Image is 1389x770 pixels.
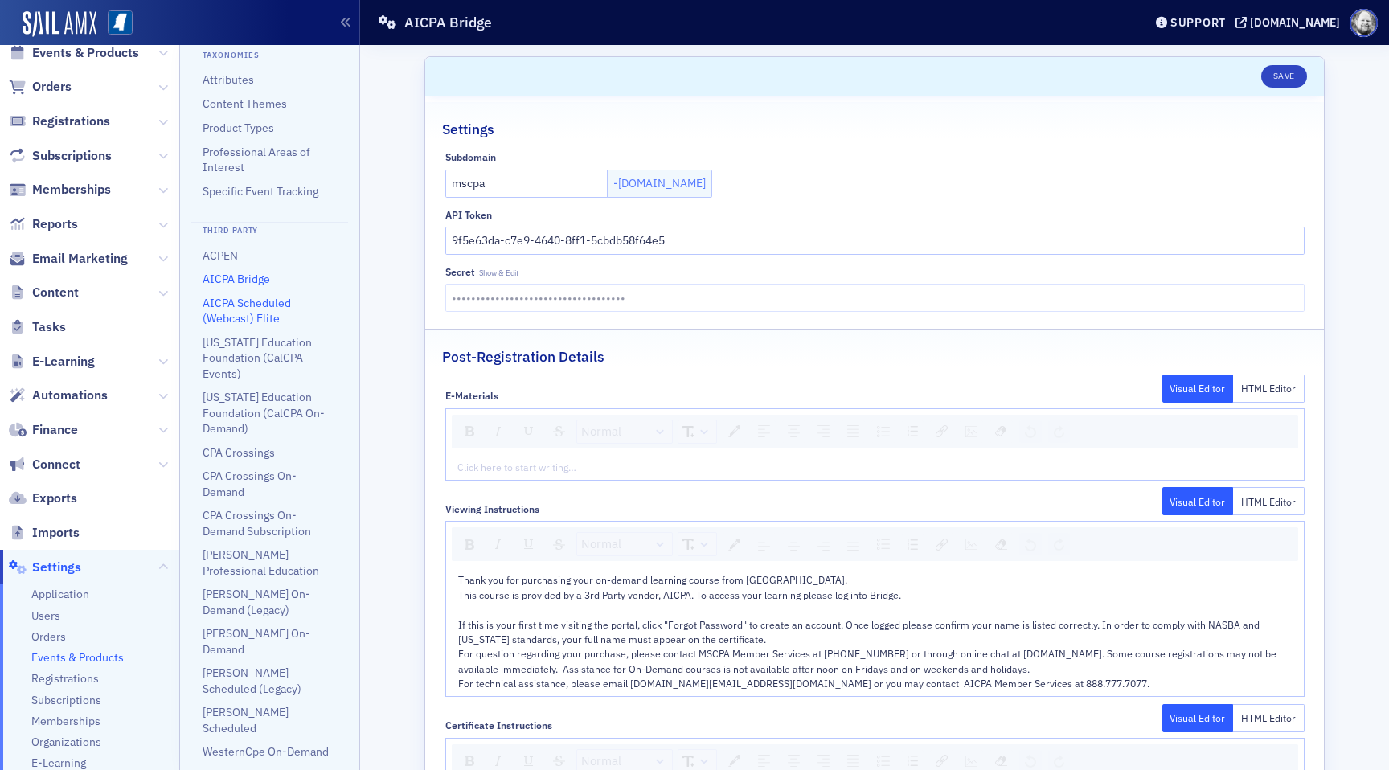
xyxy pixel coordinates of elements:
[445,719,552,731] div: Certificate Instructions
[445,151,496,163] div: Subdomain
[927,420,957,444] div: rdw-link-control
[517,533,541,555] div: Underline
[1019,420,1042,443] div: Undo
[9,318,66,336] a: Tasks
[23,11,96,37] img: SailAMX
[203,626,310,656] a: [PERSON_NAME] On-Demand
[957,420,986,444] div: rdw-image-control
[1233,375,1305,403] button: HTML Editor
[1162,487,1234,515] button: Visual Editor
[32,44,139,62] span: Events & Products
[576,420,673,444] div: rdw-dropdown
[902,420,924,442] div: Ordered
[752,533,776,555] div: Left
[9,78,72,96] a: Orders
[574,420,675,444] div: rdw-block-control
[719,532,749,556] div: rdw-color-picker
[456,420,574,444] div: rdw-inline-control
[459,420,480,442] div: Bold
[517,420,541,443] div: Underline
[32,284,79,301] span: Content
[203,248,238,263] a: ACPEN
[31,671,99,686] a: Registrations
[203,335,312,381] a: [US_STATE] Education Foundation (CalCPA Events)
[547,420,571,442] div: Strikethrough
[452,415,1298,448] div: rdw-toolbar
[9,421,78,439] a: Finance
[458,460,1293,474] div: rdw-editor
[812,533,835,555] div: Right
[9,489,77,507] a: Exports
[9,215,78,233] a: Reports
[32,524,80,542] span: Imports
[1019,533,1042,555] div: Undo
[203,666,301,695] a: [PERSON_NAME] Scheduled (Legacy)
[986,420,1016,444] div: rdw-remove-control
[9,44,139,62] a: Events & Products
[31,714,100,729] a: Memberships
[986,532,1016,556] div: rdw-remove-control
[576,532,673,556] div: rdw-dropdown
[749,420,868,444] div: rdw-textalign-control
[31,587,89,602] a: Application
[1048,420,1070,443] div: Redo
[32,353,95,371] span: E-Learning
[577,420,672,443] a: Block Type
[445,266,475,278] div: Secret
[868,420,927,444] div: rdw-list-control
[581,535,621,554] span: Normal
[203,145,310,174] a: Professional Areas of Interest
[191,222,348,237] h4: Third Party
[203,744,329,759] a: WesternCpe On-Demand
[203,705,289,735] a: [PERSON_NAME] Scheduled
[1250,15,1340,30] div: [DOMAIN_NAME]
[678,420,717,444] div: rdw-dropdown
[32,113,110,130] span: Registrations
[9,353,95,371] a: E-Learning
[782,533,805,555] div: Center
[203,547,319,577] a: [PERSON_NAME] Professional Education
[32,421,78,439] span: Finance
[1162,375,1234,403] button: Visual Editor
[9,387,108,404] a: Automations
[990,533,1013,555] div: Remove
[31,735,101,750] a: Organizations
[675,532,719,556] div: rdw-font-size-control
[871,420,895,443] div: Unordered
[203,72,254,87] a: Attributes
[32,559,81,576] span: Settings
[458,573,1279,690] span: Thank you for purchasing your on-demand learning course from [GEOGRAPHIC_DATA]. This course is pr...
[108,10,133,35] img: SailAMX
[9,113,110,130] a: Registrations
[678,420,716,443] a: Font Size
[9,524,80,542] a: Imports
[871,533,895,555] div: Unordered
[31,650,124,666] a: Events & Products
[486,420,510,443] div: Italic
[96,10,133,38] a: View Homepage
[927,532,957,556] div: rdw-link-control
[868,532,927,556] div: rdw-list-control
[191,47,348,62] h4: Taxonomies
[445,390,498,402] div: E-Materials
[458,572,1293,690] div: rdw-editor
[203,445,275,460] a: CPA Crossings
[930,420,953,443] div: Link
[902,534,924,555] div: Ordered
[445,503,539,515] div: Viewing Instructions
[960,533,983,555] div: Image
[1016,420,1073,444] div: rdw-history-control
[203,508,311,538] a: CPA Crossings On-Demand Subscription
[32,147,112,165] span: Subscriptions
[749,532,868,556] div: rdw-textalign-control
[581,423,621,441] span: Normal
[1048,533,1070,555] div: Redo
[1233,704,1305,732] button: HTML Editor
[574,532,675,556] div: rdw-block-control
[31,693,101,708] a: Subscriptions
